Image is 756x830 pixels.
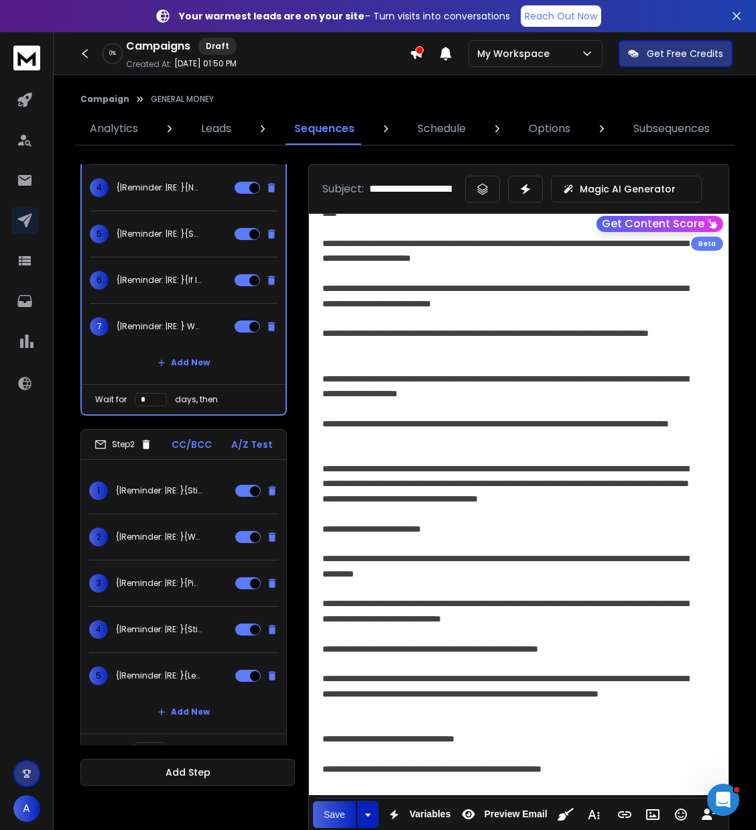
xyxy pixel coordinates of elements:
span: 5 [90,225,109,243]
span: 3 [89,574,108,593]
p: Magic AI Generator [580,182,676,196]
p: 0 % [109,50,116,58]
p: Sequences [294,121,355,137]
a: Schedule [409,113,474,145]
button: Add New [147,349,220,376]
button: Campaign [80,94,129,105]
p: {|Reminder: |RE: }{Still deciding?|Waiting for a sign?|This is it.} [116,624,202,635]
p: Wait for [94,744,126,754]
span: 4 [90,178,109,197]
p: CC/BCC [172,438,212,451]
span: Preview Email [481,809,550,820]
button: Preview Email [456,801,550,828]
p: {|Reminder: |RE: }{If I offered {U|you} ${6|4|5}{0|1|2|3|4|5|6|7|8|9}{0|1|2|3|4|5|6|7|8|9}/day no... [117,275,202,286]
button: Add New [147,699,220,725]
p: Created At: [126,59,172,70]
div: Step 2 [94,438,152,451]
span: 1 [89,481,108,500]
span: 2 [89,528,108,546]
p: {|Reminder: |RE: }{Still curious?|Haven’t replied yet…|This part is wild|Forgot to reply?} [116,485,202,496]
p: days, then [175,394,218,405]
button: Get Free Credits [619,40,733,67]
p: Options [529,121,570,137]
p: days, then [174,744,217,754]
h1: Campaigns [126,38,190,54]
li: Step2CC/BCCA/Z Test1{|Reminder: |RE: }{Still curious?|Haven’t replied yet…|This part is wild|Forg... [80,429,287,764]
span: Variables [407,809,454,820]
a: Options [521,113,578,145]
div: Draft [198,38,237,55]
p: My Workspace [477,47,555,60]
button: Magic AI Generator [551,176,702,202]
button: Save [313,801,356,828]
iframe: Intercom live chat [707,784,739,816]
p: – Turn visits into conversations [179,9,510,23]
p: Get Free Credits [647,47,723,60]
span: 4 [89,620,108,639]
button: Get Content Score [596,216,723,232]
a: Subsequences [625,113,718,145]
p: GENERAL MONEY [151,94,214,105]
p: Subsequences [633,121,710,137]
p: {|Reminder: |RE: }{Let’s wrap this up|One last nudge|Your shortcut is waiting} [116,670,202,681]
p: {|Reminder: |RE: }{Not a sales pitch|Not a guru trick|No fluff — just facts} [117,182,202,193]
p: {|Reminder: |RE: }{Saw your profile {{firstName}}|{ {{firstName}} y|Y}ou popped up...|Quick quest... [117,229,202,239]
button: A [13,795,40,822]
p: {|Reminder: |RE: }{Pick a word|Your shortcut to AI|Reply with just one word|One Word} [116,578,202,589]
p: {|Reminder: |RE: }{What if you just replied?|This takes 5 seconds|Let’s make this easy} [116,532,202,542]
p: Leads [201,121,231,137]
div: Beta [691,237,723,251]
button: Variables [381,801,454,828]
button: Add Step [80,759,295,786]
button: More Text [581,801,607,828]
p: Subject: [322,181,364,197]
strong: Your warmest leads are on your site [179,9,365,23]
a: Sequences [286,113,363,145]
p: Analytics [90,121,138,137]
a: Leads [193,113,239,145]
p: A/Z Test [231,438,273,451]
span: 7 [90,317,109,336]
a: Reach Out Now [521,5,601,27]
span: 6 [90,271,109,290]
p: Schedule [418,121,466,137]
span: 5 [89,666,108,685]
p: {|Reminder: |RE: } What will you do? [117,321,202,332]
p: Reach Out Now [525,9,597,23]
p: Wait for [95,394,127,405]
img: logo [13,46,40,70]
a: Analytics [82,113,146,145]
p: [DATE] 01:50 PM [174,58,237,69]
